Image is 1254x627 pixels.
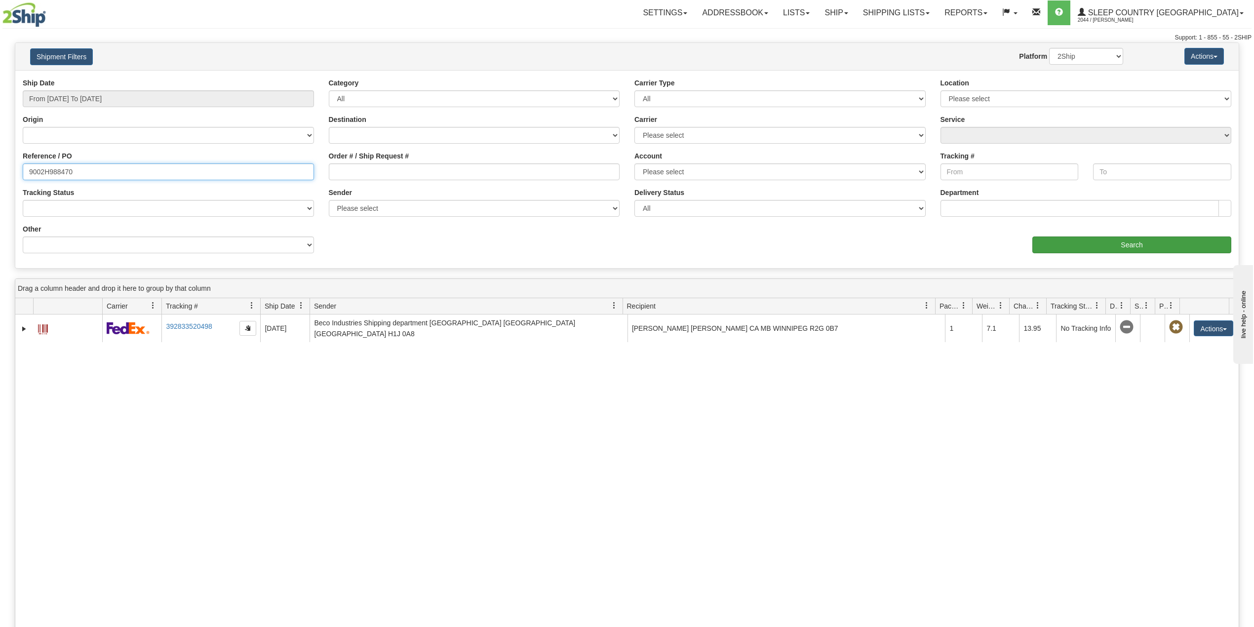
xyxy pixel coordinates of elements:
a: Ship Date filter column settings [293,297,310,314]
span: Weight [977,301,997,311]
a: Charge filter column settings [1029,297,1046,314]
span: Packages [940,301,960,311]
span: Tracking # [166,301,198,311]
span: Ship Date [265,301,295,311]
div: live help - online [7,8,91,16]
label: Order # / Ship Request # [329,151,409,161]
span: Delivery Status [1110,301,1118,311]
label: Destination [329,115,366,124]
a: Lists [776,0,817,25]
span: Recipient [627,301,656,311]
a: Tracking Status filter column settings [1089,297,1105,314]
a: Ship [817,0,855,25]
span: No Tracking Info [1120,320,1134,334]
label: Reference / PO [23,151,72,161]
button: Actions [1184,48,1224,65]
label: Department [940,188,979,197]
td: Beco Industries Shipping department [GEOGRAPHIC_DATA] [GEOGRAPHIC_DATA] [GEOGRAPHIC_DATA] H1J 0A8 [310,314,627,342]
a: Delivery Status filter column settings [1113,297,1130,314]
a: Reports [937,0,995,25]
label: Ship Date [23,78,55,88]
td: No Tracking Info [1056,314,1115,342]
label: Origin [23,115,43,124]
td: [PERSON_NAME] [PERSON_NAME] CA MB WINNIPEG R2G 0B7 [627,314,945,342]
label: Category [329,78,359,88]
span: Shipment Issues [1135,301,1143,311]
img: logo2044.jpg [2,2,46,27]
label: Platform [1019,51,1047,61]
a: Sender filter column settings [606,297,623,314]
div: Support: 1 - 855 - 55 - 2SHIP [2,34,1252,42]
a: Tracking # filter column settings [243,297,260,314]
td: 1 [945,314,982,342]
label: Tracking # [940,151,975,161]
label: Delivery Status [634,188,684,197]
a: 392833520498 [166,322,212,330]
td: 7.1 [982,314,1019,342]
label: Account [634,151,662,161]
span: Sleep Country [GEOGRAPHIC_DATA] [1086,8,1239,17]
a: Shipping lists [856,0,937,25]
a: Packages filter column settings [955,297,972,314]
label: Sender [329,188,352,197]
input: To [1093,163,1231,180]
button: Copy to clipboard [239,321,256,336]
label: Location [940,78,969,88]
span: Tracking Status [1051,301,1094,311]
a: Expand [19,324,29,334]
img: 2 - FedEx Express® [107,322,150,334]
label: Tracking Status [23,188,74,197]
iframe: chat widget [1231,263,1253,364]
span: 2044 / [PERSON_NAME] [1078,15,1152,25]
label: Carrier [634,115,657,124]
span: Charge [1014,301,1034,311]
a: Addressbook [695,0,776,25]
a: Pickup Status filter column settings [1163,297,1179,314]
td: 13.95 [1019,314,1056,342]
span: Carrier [107,301,128,311]
a: Shipment Issues filter column settings [1138,297,1155,314]
a: Recipient filter column settings [918,297,935,314]
label: Service [940,115,965,124]
a: Weight filter column settings [992,297,1009,314]
div: grid grouping header [15,279,1239,298]
span: Pickup Not Assigned [1169,320,1183,334]
a: Settings [635,0,695,25]
span: Pickup Status [1159,301,1168,311]
td: [DATE] [260,314,310,342]
button: Shipment Filters [30,48,93,65]
a: Label [38,320,48,336]
input: Search [1032,236,1231,253]
button: Actions [1194,320,1233,336]
label: Other [23,224,41,234]
label: Carrier Type [634,78,674,88]
span: Sender [314,301,336,311]
a: Carrier filter column settings [145,297,161,314]
a: Sleep Country [GEOGRAPHIC_DATA] 2044 / [PERSON_NAME] [1070,0,1251,25]
input: From [940,163,1079,180]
